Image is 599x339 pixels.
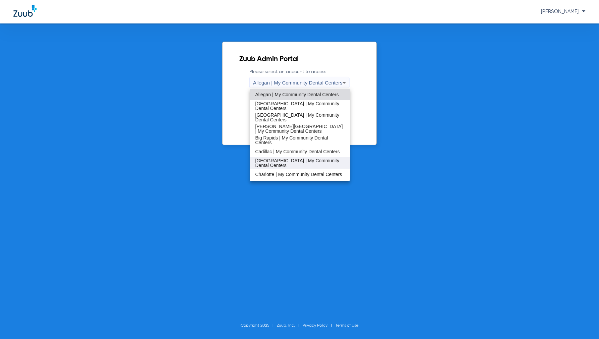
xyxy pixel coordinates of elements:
span: Charlotte | My Community Dental Centers [255,172,342,177]
span: Cadillac | My Community Dental Centers [255,149,340,154]
span: [GEOGRAPHIC_DATA] | My Community Dental Centers [255,158,345,168]
span: Big Rapids | My Community Dental Centers [255,135,345,145]
span: [GEOGRAPHIC_DATA] | My Community Dental Centers [255,113,345,122]
span: Allegan | My Community Dental Centers [255,92,339,97]
span: [PERSON_NAME][GEOGRAPHIC_DATA] | My Community Dental Centers [255,124,345,133]
iframe: Chat Widget [565,307,599,339]
span: [GEOGRAPHIC_DATA] | My Community Dental Centers [255,101,345,111]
